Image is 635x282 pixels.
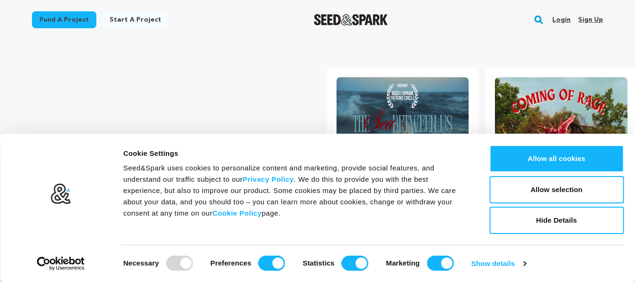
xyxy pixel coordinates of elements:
[578,12,603,27] a: Sign up
[314,14,388,25] img: Seed&Spark Logo Dark Mode
[211,259,251,267] strong: Preferences
[489,207,624,234] button: Hide Details
[32,11,96,28] a: Fund a project
[212,209,262,217] a: Cookie Policy
[314,14,388,25] a: Seed&Spark Homepage
[489,176,624,203] button: Allow selection
[123,148,468,159] div: Cookie Settings
[243,175,294,183] a: Privacy Policy
[123,259,159,267] strong: Necessary
[20,257,102,271] a: Usercentrics Cookiebot - opens in a new window
[471,257,526,271] a: Show details
[123,162,468,219] div: Seed&Spark uses cookies to personalize content and marketing, provide social features, and unders...
[489,145,624,172] button: Allow all cookies
[495,77,627,168] img: Coming of Rage image
[50,183,71,205] img: logo
[102,11,169,28] a: Start a project
[303,259,335,267] strong: Statistics
[552,12,571,27] a: Login
[337,77,469,168] img: The Sea Between Us image
[386,259,420,267] strong: Marketing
